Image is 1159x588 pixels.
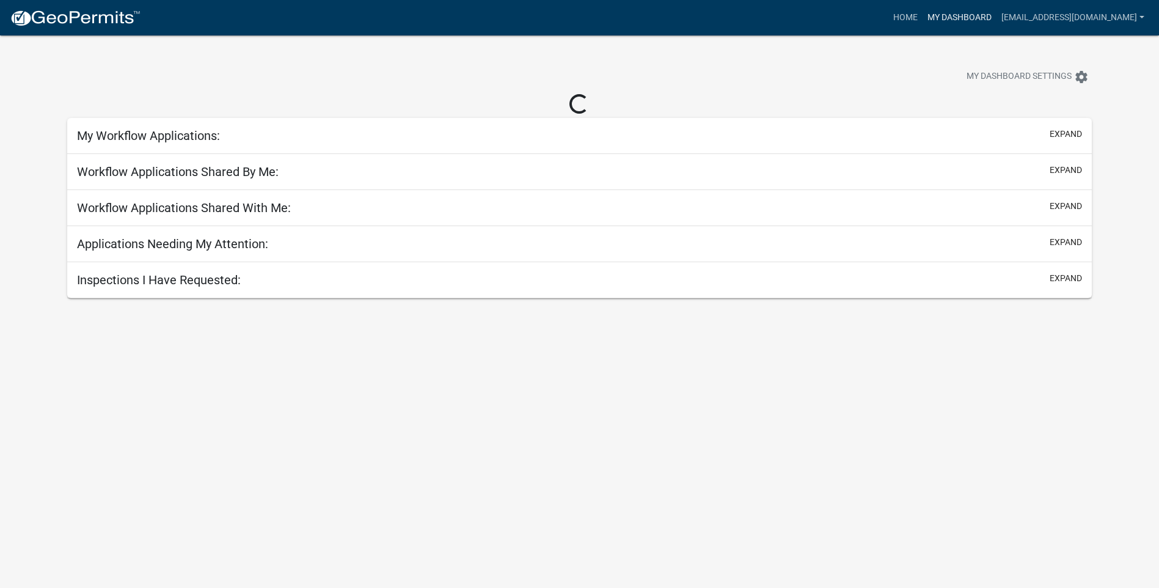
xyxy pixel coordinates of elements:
[77,200,291,215] h5: Workflow Applications Shared With Me:
[1050,236,1082,249] button: expand
[888,6,923,29] a: Home
[1050,164,1082,177] button: expand
[1050,128,1082,141] button: expand
[1050,272,1082,285] button: expand
[967,70,1072,84] span: My Dashboard Settings
[1074,70,1089,84] i: settings
[996,6,1149,29] a: [EMAIL_ADDRESS][DOMAIN_NAME]
[1050,200,1082,213] button: expand
[77,237,268,251] h5: Applications Needing My Attention:
[77,273,241,287] h5: Inspections I Have Requested:
[957,65,1099,89] button: My Dashboard Settingssettings
[77,164,279,179] h5: Workflow Applications Shared By Me:
[923,6,996,29] a: My Dashboard
[77,128,220,143] h5: My Workflow Applications:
